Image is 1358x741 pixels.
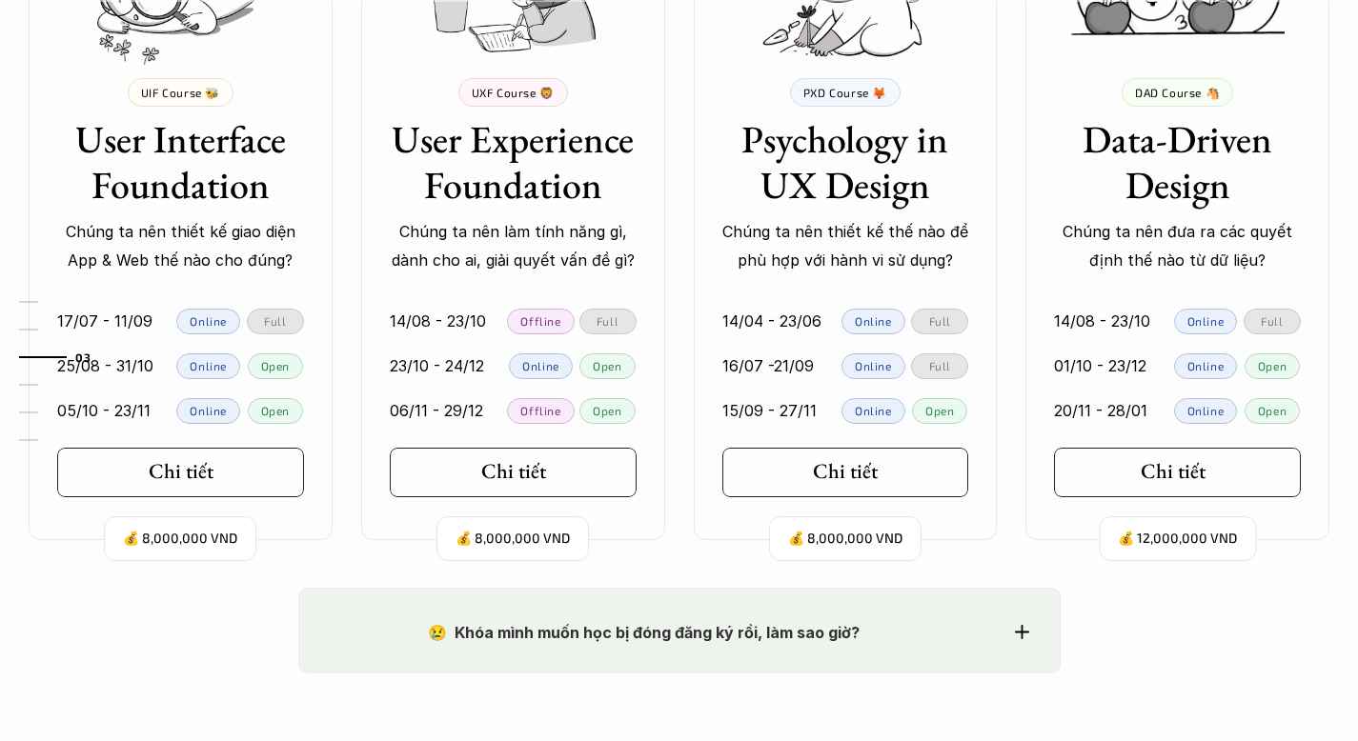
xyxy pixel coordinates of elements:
p: Open [1258,404,1287,417]
p: Open [925,404,954,417]
p: 14/04 - 23/06 [722,307,821,335]
p: 💰 12,000,000 VND [1118,526,1237,551]
p: UIF Course 🐝 [141,86,220,99]
p: Full [929,359,951,372]
p: Online [1187,359,1225,372]
p: Online [1187,314,1225,328]
p: Online [522,359,559,372]
p: Full [1261,314,1283,328]
p: Chúng ta nên thiết kế thế nào để phù hợp với hành vi sử dụng? [722,217,969,275]
a: Chi tiết [1054,448,1301,497]
p: DAD Course 🐴 [1135,86,1220,99]
strong: 03 [75,350,91,363]
p: 💰 8,000,000 VND [123,526,237,551]
h5: Chi tiết [1141,459,1206,484]
p: Open [593,359,621,372]
p: Online [190,314,227,328]
strong: 😢 Khóa mình muốn học bị đóng đăng ký rồi, làm sao giờ? [428,623,860,642]
h5: Chi tiết [813,459,878,484]
p: 14/08 - 23/10 [1054,307,1150,335]
p: UXF Course 🦁 [472,86,555,99]
p: Online [190,404,227,417]
p: Offline [520,404,560,417]
a: Chi tiết [722,448,969,497]
p: Online [855,314,892,328]
p: Online [855,404,892,417]
a: Chi tiết [390,448,637,497]
p: 23/10 - 24/12 [390,351,484,380]
p: Online [855,359,892,372]
p: Online [190,359,227,372]
p: Chúng ta nên làm tính năng gì, dành cho ai, giải quyết vấn đề gì? [390,217,637,275]
p: Full [264,314,286,328]
p: Full [929,314,951,328]
p: Open [593,404,621,417]
p: 💰 8,000,000 VND [788,526,902,551]
p: Open [1258,359,1287,372]
a: 03 [19,346,110,369]
p: 15/09 - 27/11 [722,396,817,425]
p: Chúng ta nên đưa ra các quyết định thế nào từ dữ liệu? [1054,217,1301,275]
p: 20/11 - 28/01 [1054,396,1147,425]
p: Open [261,404,290,417]
h3: Data-Driven Design [1054,116,1301,208]
h3: Psychology in UX Design [722,116,969,208]
p: 💰 8,000,000 VND [456,526,570,551]
p: 01/10 - 23/12 [1054,351,1146,380]
p: Offline [520,314,560,328]
p: 06/11 - 29/12 [390,396,483,425]
p: 16/07 -21/09 [722,351,814,380]
h5: Chi tiết [481,459,546,484]
p: 14/08 - 23/10 [390,307,486,335]
h3: User Experience Foundation [390,116,637,208]
p: Full [597,314,618,328]
p: Open [261,359,290,372]
h5: Chi tiết [149,459,213,484]
p: PXD Course 🦊 [803,86,887,99]
p: Online [1187,404,1225,417]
